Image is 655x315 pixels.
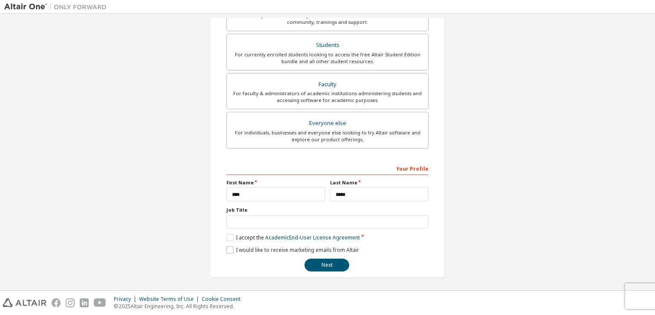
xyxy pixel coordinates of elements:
img: Altair One [4,3,111,11]
div: Faculty [232,79,423,90]
img: youtube.svg [94,298,106,307]
p: © 2025 Altair Engineering, Inc. All Rights Reserved. [114,303,246,310]
label: I would like to receive marketing emails from Altair [226,246,359,254]
div: Students [232,39,423,51]
button: Next [304,259,349,271]
img: facebook.svg [52,298,61,307]
div: For faculty & administrators of academic institutions administering students and accessing softwa... [232,90,423,104]
img: linkedin.svg [80,298,89,307]
img: altair_logo.svg [3,298,46,307]
label: Last Name [330,179,429,186]
a: Academic End-User License Agreement [265,234,360,241]
div: Cookie Consent [202,296,246,303]
div: Your Profile [226,161,429,175]
label: First Name [226,179,325,186]
div: Privacy [114,296,139,303]
label: I accept the [226,234,360,241]
div: For existing customers looking to access software downloads, HPC resources, community, trainings ... [232,12,423,26]
div: For individuals, businesses and everyone else looking to try Altair software and explore our prod... [232,129,423,143]
img: instagram.svg [66,298,75,307]
div: Website Terms of Use [139,296,202,303]
div: Everyone else [232,117,423,129]
label: Job Title [226,207,429,213]
div: For currently enrolled students looking to access the free Altair Student Edition bundle and all ... [232,51,423,65]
